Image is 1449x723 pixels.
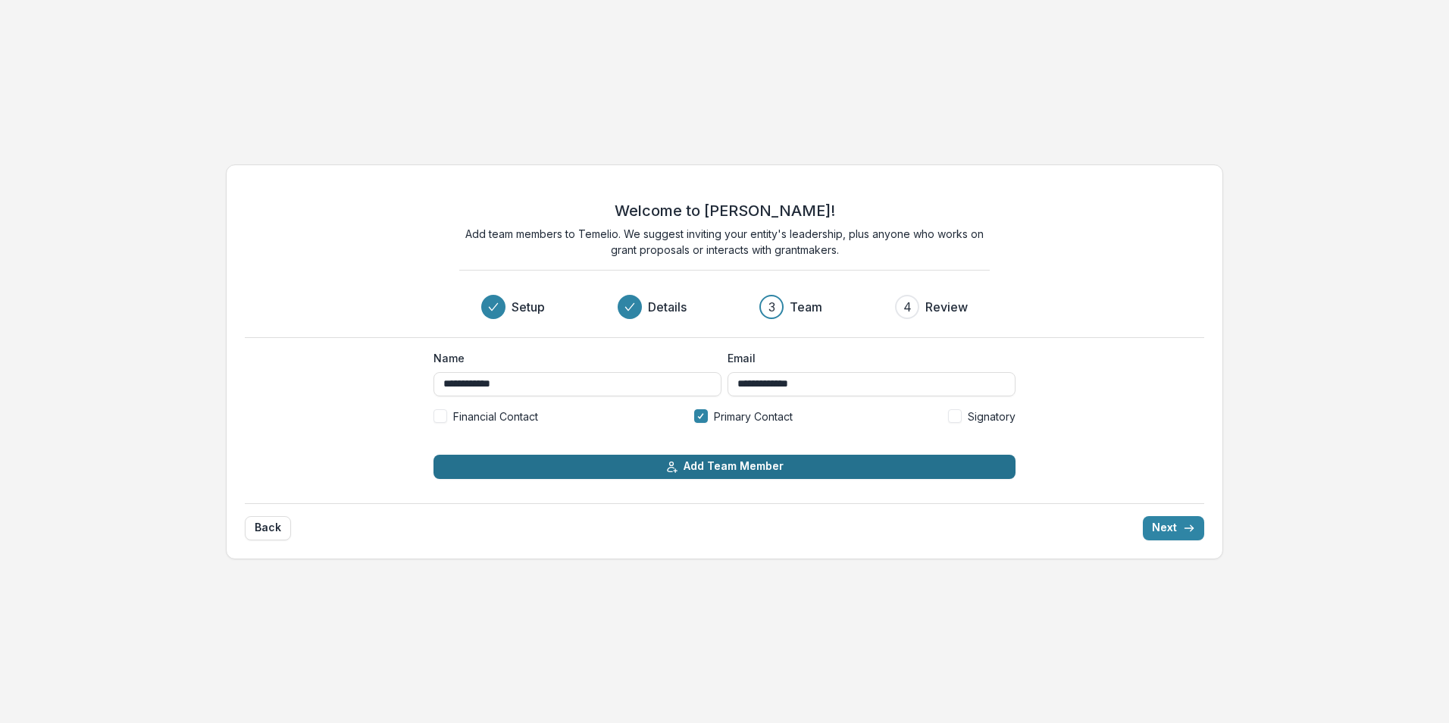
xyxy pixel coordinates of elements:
[768,298,775,316] div: 3
[714,408,793,424] span: Primary Contact
[481,295,968,319] div: Progress
[453,408,538,424] span: Financial Contact
[968,408,1016,424] span: Signatory
[728,350,1006,366] label: Email
[433,350,712,366] label: Name
[790,298,822,316] h3: Team
[433,455,1016,479] button: Add Team Member
[245,516,291,540] button: Back
[615,202,835,220] h2: Welcome to [PERSON_NAME]!
[512,298,545,316] h3: Setup
[648,298,687,316] h3: Details
[925,298,968,316] h3: Review
[459,226,990,258] p: Add team members to Temelio. We suggest inviting your entity's leadership, plus anyone who works ...
[903,298,912,316] div: 4
[1143,516,1204,540] button: Next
